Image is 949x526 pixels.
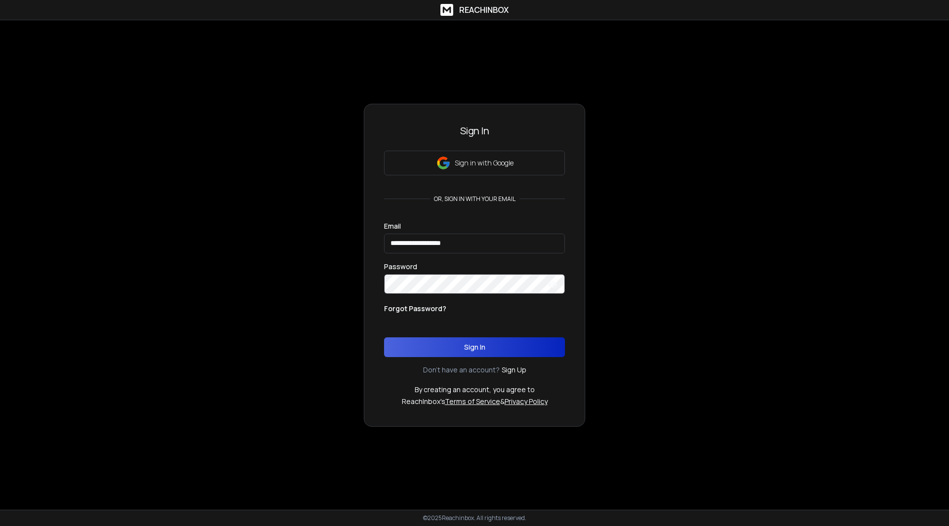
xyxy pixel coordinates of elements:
[505,397,548,406] a: Privacy Policy
[459,4,509,16] h1: ReachInbox
[384,223,401,230] label: Email
[384,124,565,138] h3: Sign In
[423,365,500,375] p: Don't have an account?
[415,385,535,395] p: By creating an account, you agree to
[430,195,519,203] p: or, sign in with your email
[384,337,565,357] button: Sign In
[440,4,509,16] a: ReachInbox
[384,304,446,314] p: Forgot Password?
[384,263,417,270] label: Password
[402,397,548,406] p: ReachInbox's &
[423,514,526,522] p: © 2025 Reachinbox. All rights reserved.
[502,365,526,375] a: Sign Up
[445,397,500,406] a: Terms of Service
[455,158,514,168] p: Sign in with Google
[384,151,565,175] button: Sign in with Google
